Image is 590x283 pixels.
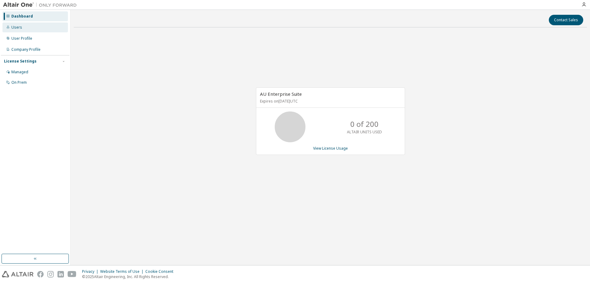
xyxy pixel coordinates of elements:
[11,80,27,85] div: On Prem
[11,70,28,75] div: Managed
[3,2,80,8] img: Altair One
[2,271,33,277] img: altair_logo.svg
[4,59,37,64] div: License Settings
[82,274,177,279] p: © 2025 Altair Engineering, Inc. All Rights Reserved.
[313,146,348,151] a: View License Usage
[260,91,302,97] span: AU Enterprise Suite
[350,119,379,129] p: 0 of 200
[57,271,64,277] img: linkedin.svg
[11,14,33,19] div: Dashboard
[82,269,100,274] div: Privacy
[549,15,583,25] button: Contact Sales
[68,271,77,277] img: youtube.svg
[11,47,41,52] div: Company Profile
[47,271,54,277] img: instagram.svg
[100,269,145,274] div: Website Terms of Use
[11,36,32,41] div: User Profile
[347,129,382,135] p: ALTAIR UNITS USED
[145,269,177,274] div: Cookie Consent
[11,25,22,30] div: Users
[260,99,399,104] p: Expires on [DATE] UTC
[37,271,44,277] img: facebook.svg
